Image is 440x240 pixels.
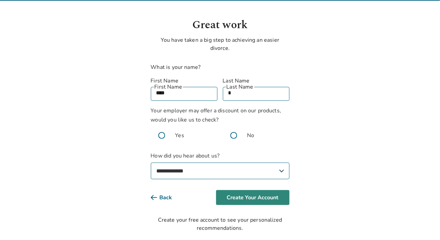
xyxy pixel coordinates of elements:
[151,77,217,85] label: First Name
[151,163,289,179] select: How did you hear about us?
[247,131,254,140] span: No
[151,107,281,124] span: Your employer may offer a discount on our products, would you like us to check?
[406,207,440,240] iframe: Chat Widget
[151,190,183,205] button: Back
[151,63,201,71] label: What is your name?
[151,17,289,33] h1: Great work
[151,36,289,52] p: You have taken a big step to achieving an easier divorce.
[151,152,289,179] label: How did you hear about us?
[175,131,184,140] span: Yes
[216,190,289,205] button: Create Your Account
[223,77,289,85] label: Last Name
[151,216,289,232] div: Create your free account to see your personalized recommendations.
